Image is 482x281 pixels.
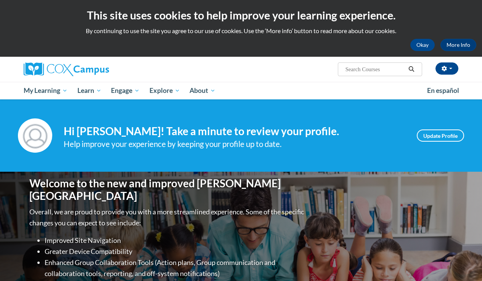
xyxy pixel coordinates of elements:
a: My Learning [19,82,72,99]
li: Improved Site Navigation [45,235,306,246]
a: About [185,82,221,99]
button: Okay [410,39,435,51]
span: About [190,86,215,95]
span: En español [427,86,459,94]
div: Main menu [18,82,464,99]
h2: This site uses cookies to help improve your learning experience. [6,8,476,23]
li: Enhanced Group Collaboration Tools (Action plans, Group communication and collaboration tools, re... [45,257,306,279]
img: Cox Campus [24,62,109,76]
h1: Welcome to the new and improved [PERSON_NAME][GEOGRAPHIC_DATA] [29,177,306,203]
a: Update Profile [417,129,464,142]
h4: Hi [PERSON_NAME]! Take a minute to review your profile. [64,125,405,138]
span: Explore [149,86,180,95]
span: Learn [77,86,101,95]
a: Cox Campus [24,62,161,76]
p: By continuing to use the site you agree to our use of cookies. Use the ‘More info’ button to read... [6,27,476,35]
input: Search Courses [345,65,406,74]
a: En español [422,83,464,99]
button: Search [406,65,417,74]
span: Engage [111,86,140,95]
a: More Info [440,39,476,51]
span: My Learning [24,86,67,95]
a: Learn [72,82,106,99]
iframe: Button to launch messaging window [451,251,476,275]
p: Overall, we are proud to provide you with a more streamlined experience. Some of the specific cha... [29,206,306,228]
div: Help improve your experience by keeping your profile up to date. [64,138,405,150]
li: Greater Device Compatibility [45,246,306,257]
img: Profile Image [18,118,52,153]
button: Account Settings [435,62,458,75]
a: Explore [145,82,185,99]
a: Engage [106,82,145,99]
